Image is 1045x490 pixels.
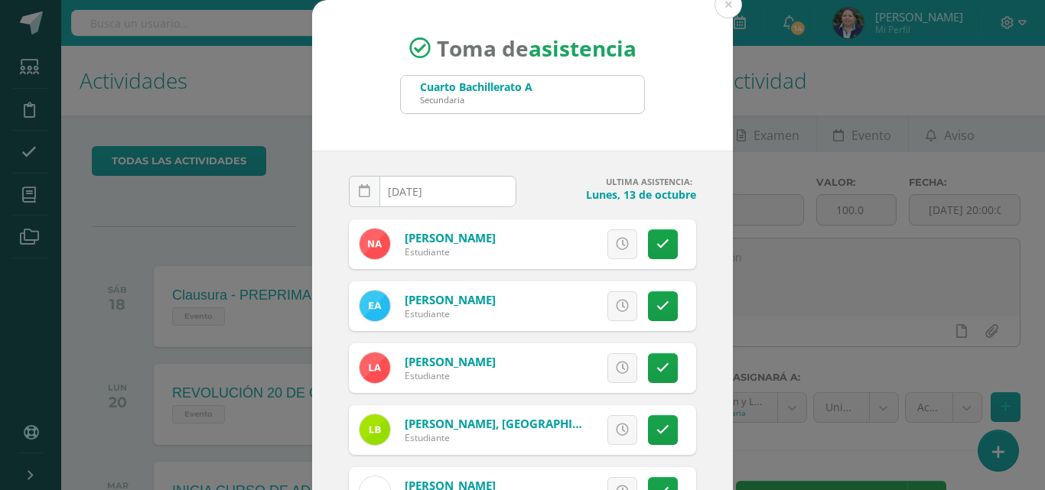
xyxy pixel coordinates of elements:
[360,352,390,383] img: 220483807928f2cccf4eca430d38b5a8.png
[405,431,588,444] div: Estudiante
[360,229,390,259] img: 2fd23629d8a299ef94b2488699a7896a.png
[420,80,532,94] div: Cuarto Bachillerato A
[405,416,619,431] a: [PERSON_NAME], [GEOGRAPHIC_DATA]
[529,187,696,202] h4: Lunes, 13 de octubre
[529,34,636,63] strong: asistencia
[405,369,496,382] div: Estudiante
[401,76,644,113] input: Busca un grado o sección aquí...
[437,34,636,63] span: Toma de
[529,176,696,187] h4: ULTIMA ASISTENCIA:
[350,177,516,206] input: Fecha de Inasistencia
[360,290,390,321] img: ec4e1a096fd0779029eae2c13a6f0172.png
[420,94,532,105] div: Secundaria
[405,245,496,258] div: Estudiante
[360,414,390,445] img: 950d817f4d891eeeb4821e137f5b10fb.png
[405,292,496,307] a: [PERSON_NAME]
[405,354,496,369] a: [PERSON_NAME]
[405,307,496,320] div: Estudiante
[405,230,496,245] a: [PERSON_NAME]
